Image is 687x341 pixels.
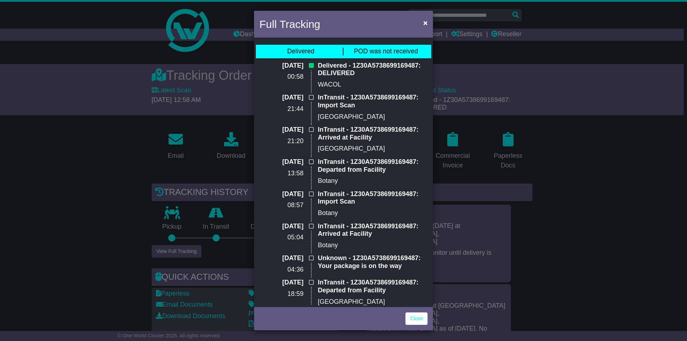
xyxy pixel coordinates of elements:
[287,48,314,55] div: Delivered
[259,62,303,70] p: [DATE]
[259,190,303,198] p: [DATE]
[318,209,428,217] p: Botany
[318,190,428,206] p: InTransit - 1Z30A5738699169487: Import Scan
[420,15,431,30] button: Close
[259,170,303,177] p: 13:58
[318,298,428,306] p: [GEOGRAPHIC_DATA]
[318,279,428,294] p: InTransit - 1Z30A5738699169487: Departed from Facility
[423,19,428,27] span: ×
[259,201,303,209] p: 08:57
[259,266,303,274] p: 04:36
[318,242,428,249] p: Botany
[259,158,303,166] p: [DATE]
[259,126,303,134] p: [DATE]
[259,234,303,242] p: 05:04
[259,16,320,32] h4: Full Tracking
[318,223,428,238] p: InTransit - 1Z30A5738699169487: Arrived at Facility
[259,73,303,81] p: 00:58
[318,177,428,185] p: Botany
[318,145,428,153] p: [GEOGRAPHIC_DATA]
[318,94,428,109] p: InTransit - 1Z30A5738699169487: Import Scan
[259,290,303,298] p: 18:59
[259,223,303,230] p: [DATE]
[318,81,428,89] p: WACOL
[318,254,428,270] p: Unknown - 1Z30A5738699169487: Your package is on the way
[354,48,418,55] span: POD was not received
[318,158,428,174] p: InTransit - 1Z30A5738699169487: Departed from Facility
[259,254,303,262] p: [DATE]
[318,126,428,141] p: InTransit - 1Z30A5738699169487: Arrived at Facility
[318,113,428,121] p: [GEOGRAPHIC_DATA]
[405,312,428,325] a: Close
[259,105,303,113] p: 21:44
[259,94,303,102] p: [DATE]
[318,62,428,77] p: Delivered - 1Z30A5738699169487: DELIVERED
[259,137,303,145] p: 21:20
[259,279,303,287] p: [DATE]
